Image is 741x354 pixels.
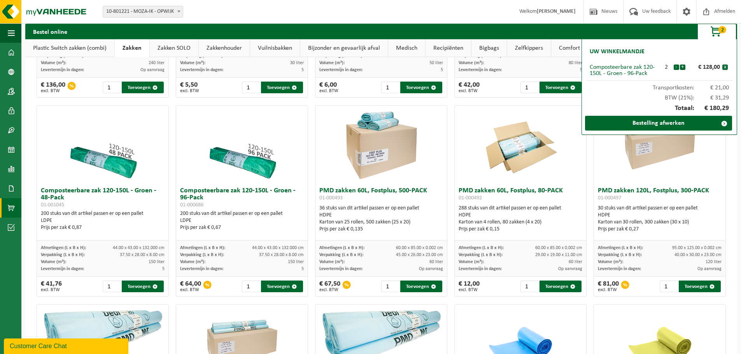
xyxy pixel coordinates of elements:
[381,281,399,292] input: 1
[199,39,250,57] a: Zakkenhouder
[459,187,582,203] h3: PMD zakken 60L, Fostplus, 80-PACK
[459,260,484,264] span: Volume (m³):
[586,101,733,116] div: Totaal:
[580,68,582,72] span: 5
[180,288,201,292] span: excl. BTW
[41,267,84,271] span: Levertermijn in dagen:
[252,246,304,250] span: 44.00 x 43.00 x 132.000 cm
[319,89,338,93] span: excl. BTW
[419,267,443,271] span: Op aanvraag
[180,253,224,257] span: Verpakking (L x B x H):
[342,106,420,183] img: 01-000493
[396,253,443,257] span: 45.00 x 26.00 x 23.00 cm
[41,246,86,250] span: Afmetingen (L x B x H):
[471,39,507,57] a: Bigbags
[113,246,165,250] span: 44.00 x 43.00 x 132.000 cm
[301,68,304,72] span: 5
[674,253,722,257] span: 40.00 x 30.00 x 23.00 cm
[585,116,732,131] a: Bestelling afwerken
[140,68,165,72] span: Op aanvraag
[598,226,722,233] div: Prijs per zak € 0,27
[250,39,300,57] a: Vuilnisbakken
[388,39,425,57] a: Medisch
[4,337,130,354] iframe: chat widget
[459,82,480,93] div: € 42,00
[400,82,442,93] button: Toevoegen
[288,260,304,264] span: 150 liter
[558,267,582,271] span: Op aanvraag
[674,65,679,70] button: -
[459,288,480,292] span: excl. BTW
[598,253,642,257] span: Verpakking (L x B x H):
[319,219,443,226] div: Karton van 25 rollen, 500 zakken (25 x 20)
[180,210,304,231] div: 200 stuks van dit artikel passen er op een pallet
[180,202,203,208] span: 01-000686
[300,39,388,57] a: Bijzonder en gevaarlijk afval
[41,61,66,65] span: Volume (m³):
[459,195,482,201] span: 01-000492
[598,187,722,203] h3: PMD zakken 120L, Fostplus, 300-PACK
[41,187,165,208] h3: Composteerbare zak 120-150L - Groen - 48-Pack
[459,267,502,271] span: Levertermijn in dagen:
[115,39,149,57] a: Zakken
[149,61,165,65] span: 240 liter
[537,9,576,14] strong: [PERSON_NAME]
[598,212,722,219] div: HDPE
[180,246,225,250] span: Afmetingen (L x B x H):
[586,43,648,60] h2: Uw winkelmandje
[482,106,559,183] img: 01-000492
[426,39,471,57] a: Recipiënten
[679,281,721,292] button: Toevoegen
[242,281,260,292] input: 1
[242,82,260,93] input: 1
[180,224,304,231] div: Prijs per zak € 0,67
[261,82,303,93] button: Toevoegen
[722,65,728,70] button: x
[694,105,729,112] span: € 180,29
[459,61,484,65] span: Volume (m³):
[319,212,443,219] div: HDPE
[621,106,699,183] img: 01-000497
[120,253,165,257] span: 37.50 x 28.00 x 8.00 cm
[301,267,304,271] span: 5
[180,89,199,93] span: excl. BTW
[203,106,281,183] img: 01-000686
[429,61,443,65] span: 50 liter
[319,288,340,292] span: excl. BTW
[441,68,443,72] span: 5
[259,253,304,257] span: 37.50 x 28.00 x 8.00 cm
[103,6,183,17] span: 10-801221 - MOZA-IK - OPWIJK
[400,281,442,292] button: Toevoegen
[103,82,121,93] input: 1
[459,226,582,233] div: Prijs per zak € 0,15
[459,89,480,93] span: excl. BTW
[586,91,733,101] div: BTW (21%):
[103,6,183,17] span: 10-801221 - MOZA-IK - OPWIJK
[687,64,722,70] div: € 128,00
[41,202,64,208] span: 01-001045
[41,82,65,93] div: € 136,00
[122,82,164,93] button: Toevoegen
[180,187,304,208] h3: Composteerbare zak 120-150L - Groen - 96-Pack
[697,24,736,39] button: 2
[41,288,62,292] span: excl. BTW
[551,39,611,57] a: Comfort artikelen
[540,82,582,93] button: Toevoegen
[319,205,443,233] div: 36 stuks van dit artikel passen er op een pallet
[41,89,65,93] span: excl. BTW
[180,267,223,271] span: Levertermijn in dagen:
[598,219,722,226] div: Karton van 30 rollen, 300 zakken (30 x 10)
[381,82,399,93] input: 1
[319,267,363,271] span: Levertermijn in dagen:
[180,281,201,292] div: € 64,00
[459,205,582,233] div: 288 stuks van dit artikel passen er op een pallet
[598,246,643,250] span: Afmetingen (L x B x H):
[150,39,198,57] a: Zakken SOLO
[598,267,641,271] span: Levertermijn in dagen:
[694,95,729,101] span: € 31,29
[672,246,722,250] span: 95.00 x 125.00 x 0.002 cm
[319,260,345,264] span: Volume (m³):
[180,260,205,264] span: Volume (m³):
[319,187,443,203] h3: PMD zakken 60L, Fostplus, 500-PACK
